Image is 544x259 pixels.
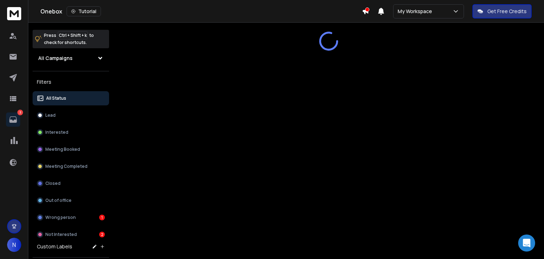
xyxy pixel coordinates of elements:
p: Lead [45,112,56,118]
button: Not Interested2 [33,227,109,242]
div: Open Intercom Messenger [518,235,535,252]
h3: Filters [33,77,109,87]
button: Get Free Credits [472,4,532,18]
p: Closed [45,181,61,186]
p: Get Free Credits [487,8,527,15]
div: 2 [99,232,105,237]
button: Meeting Completed [33,159,109,173]
button: Out of office [33,193,109,208]
button: All Status [33,91,109,105]
p: My Workspace [398,8,435,15]
button: Interested [33,125,109,139]
button: N [7,238,21,252]
h1: All Campaigns [38,55,73,62]
p: Meeting Completed [45,164,87,169]
div: 1 [99,215,105,220]
p: Interested [45,129,68,135]
button: Lead [33,108,109,122]
p: Meeting Booked [45,147,80,152]
button: Meeting Booked [33,142,109,156]
button: Tutorial [67,6,101,16]
p: Out of office [45,198,72,203]
p: Wrong person [45,215,76,220]
span: Ctrl + Shift + k [58,31,88,39]
p: Not Interested [45,232,77,237]
button: Wrong person1 [33,210,109,225]
p: Press to check for shortcuts. [44,32,94,46]
button: All Campaigns [33,51,109,65]
a: 3 [6,112,20,127]
h3: Custom Labels [37,243,72,250]
p: All Status [46,95,66,101]
p: 3 [17,110,23,115]
button: Closed [33,176,109,191]
div: Onebox [40,6,362,16]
